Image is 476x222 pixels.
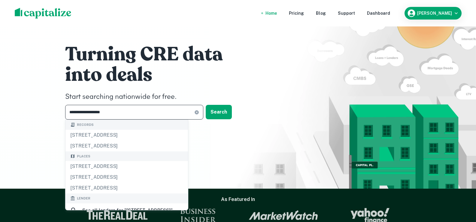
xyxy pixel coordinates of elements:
h6: [PERSON_NAME] [417,11,452,15]
img: capitalize-logo.png [15,8,71,19]
button: [PERSON_NAME] [405,7,462,20]
a: Blog [316,10,326,17]
span: Lender [77,196,90,201]
h1: Turning CRE data [65,42,245,66]
img: The Real Deal [86,210,148,220]
div: [STREET_ADDRESS] [65,141,188,151]
div: [STREET_ADDRESS] [65,161,188,172]
span: Places [77,154,90,159]
a: Dashboard [367,10,390,17]
h4: Start searching nationwide for free. [65,92,245,102]
button: Search [206,105,232,119]
iframe: Chat Widget [446,174,476,203]
h6: As Featured In [221,196,255,203]
span: Records [77,122,94,127]
div: [STREET_ADDRESS] [65,183,188,193]
h1: into deals [65,63,245,87]
img: Market Watch [249,210,318,220]
a: Pricing [289,10,304,17]
div: [STREET_ADDRESS] [65,172,188,183]
a: Support [338,10,355,17]
div: [STREET_ADDRESS] [65,130,188,141]
h6: See all lenders for " [STREET_ADDRESS] " [82,207,173,214]
a: Home [265,10,277,17]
